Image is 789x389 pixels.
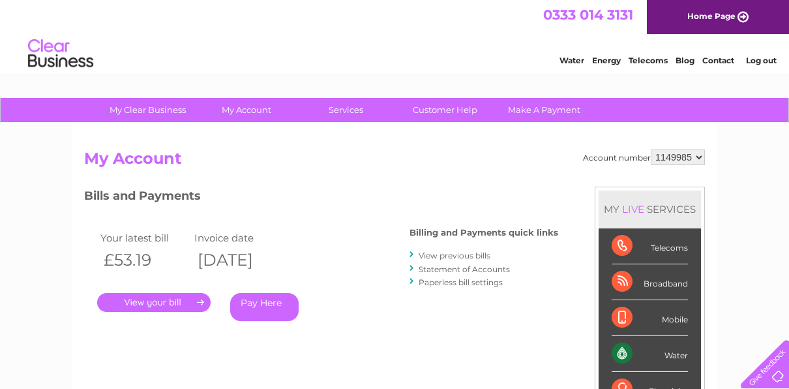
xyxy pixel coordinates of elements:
[490,98,598,122] a: Make A Payment
[97,229,191,247] td: Your latest bill
[559,55,584,65] a: Water
[702,55,734,65] a: Contact
[419,251,490,260] a: View previous bills
[599,191,701,228] div: MY SERVICES
[193,98,301,122] a: My Account
[94,98,201,122] a: My Clear Business
[612,336,688,372] div: Water
[191,229,285,247] td: Invoice date
[27,34,94,74] img: logo.png
[97,293,211,312] a: .
[629,55,668,65] a: Telecoms
[97,247,191,273] th: £53.19
[419,264,510,274] a: Statement of Accounts
[619,203,647,215] div: LIVE
[419,277,503,287] a: Paperless bill settings
[612,300,688,336] div: Mobile
[612,264,688,300] div: Broadband
[409,228,558,238] h4: Billing and Payments quick links
[543,7,633,23] a: 0333 014 3131
[676,55,694,65] a: Blog
[84,149,705,174] h2: My Account
[191,247,285,273] th: [DATE]
[583,149,705,165] div: Account number
[292,98,400,122] a: Services
[592,55,621,65] a: Energy
[230,293,299,321] a: Pay Here
[87,7,704,63] div: Clear Business is a trading name of Verastar Limited (registered in [GEOGRAPHIC_DATA] No. 3667643...
[746,55,777,65] a: Log out
[612,228,688,264] div: Telecoms
[84,187,558,210] h3: Bills and Payments
[391,98,499,122] a: Customer Help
